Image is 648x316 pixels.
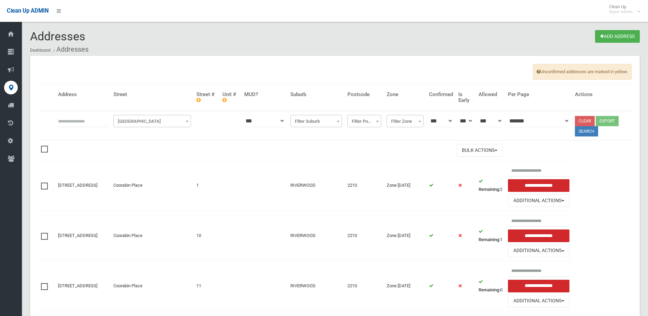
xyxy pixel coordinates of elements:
[244,92,285,97] h4: MUD?
[508,92,569,97] h4: Per Page
[115,117,189,126] span: Filter Street
[194,261,220,311] td: 11
[58,183,97,188] a: [STREET_ADDRESS]
[508,194,569,207] button: Additional Actions
[7,8,49,14] span: Clean Up ADMIN
[533,64,632,80] span: Unconfirmed addresses are marked in yellow.
[457,144,502,157] button: Bulk Actions
[479,287,500,292] strong: Remaining:
[429,92,453,97] h4: Confirmed
[606,4,639,14] span: Clean Up
[384,211,426,261] td: Zone [DATE]
[288,160,345,211] td: RIVERWOOD
[596,116,619,126] button: Export
[345,261,384,311] td: 2210
[479,237,500,242] strong: Remaining:
[387,92,424,97] h4: Zone
[349,117,380,126] span: Filter Postcode
[194,160,220,211] td: 1
[458,92,473,103] h4: Is Early
[30,48,51,53] a: Dashboard
[58,233,97,238] a: [STREET_ADDRESS]
[479,187,500,192] strong: Remaining:
[290,115,342,127] span: Filter Suburb
[575,92,629,97] h4: Actions
[479,92,502,97] h4: Allowed
[476,211,505,261] td: 1
[111,261,194,311] td: Coorabin Place
[347,92,381,97] h4: Postcode
[288,211,345,261] td: RIVERWOOD
[111,160,194,211] td: Coorabin Place
[345,160,384,211] td: 2210
[52,43,88,56] li: Addresses
[575,116,595,126] a: Clear
[508,295,569,307] button: Additional Actions
[388,117,422,126] span: Filter Zone
[222,92,239,103] h4: Unit #
[113,92,191,97] h4: Street
[288,261,345,311] td: RIVERWOOD
[292,117,340,126] span: Filter Suburb
[113,115,191,127] span: Filter Street
[194,211,220,261] td: 10
[290,92,342,97] h4: Suburb
[111,211,194,261] td: Coorabin Place
[58,283,97,288] a: [STREET_ADDRESS]
[508,245,569,257] button: Additional Actions
[384,160,426,211] td: Zone [DATE]
[384,261,426,311] td: Zone [DATE]
[58,92,108,97] h4: Address
[345,211,384,261] td: 2210
[347,115,381,127] span: Filter Postcode
[476,160,505,211] td: 2
[609,9,633,14] small: Super Admin
[196,92,217,103] h4: Street #
[30,29,85,43] span: Addresses
[387,115,424,127] span: Filter Zone
[575,126,598,136] button: Search
[595,30,640,43] a: Add Address
[476,261,505,311] td: 0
